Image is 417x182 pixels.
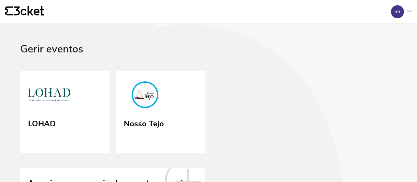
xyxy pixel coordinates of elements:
a: Nosso Tejo Nosso Tejo [116,71,205,154]
div: Nosso Tejo [124,117,164,129]
div: LOHAD [28,117,56,129]
a: {' '} [5,6,44,17]
a: LOHAD LOHAD [20,71,109,154]
img: Nosso Tejo [124,81,166,111]
img: LOHAD [28,81,70,111]
g: {' '} [5,7,13,16]
div: Gerir eventos [20,43,397,71]
div: SS [395,9,400,14]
